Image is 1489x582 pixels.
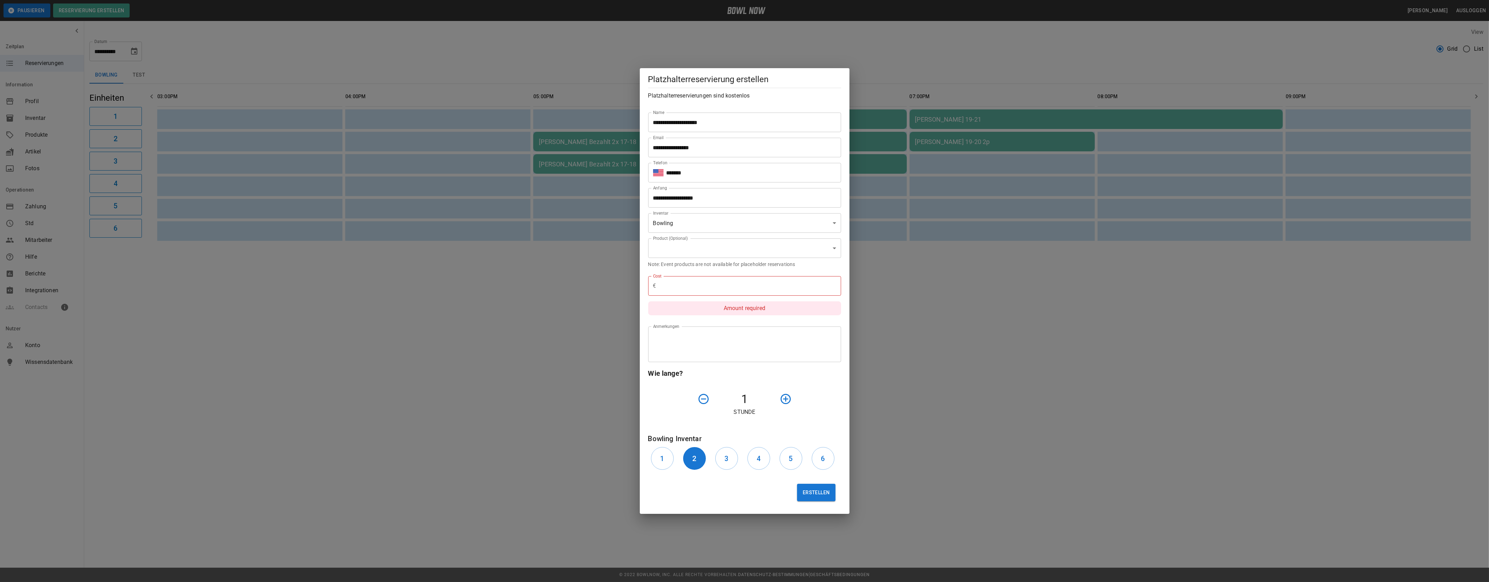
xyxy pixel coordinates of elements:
[821,453,825,464] h6: 6
[724,453,728,464] h6: 3
[648,408,841,416] p: Stunde
[653,185,667,191] label: Anfang
[648,74,841,85] h5: Platzhalterreservierung erstellen
[648,91,841,101] h6: Platzhalterreservierungen sind kostenlos
[648,368,841,379] h6: Wie lange?
[648,261,841,268] p: Note: Event products are not available for placeholder reservations
[747,447,770,470] button: 4
[812,447,834,470] button: 6
[797,484,836,501] button: Erstellen
[648,433,841,444] h6: Bowling Inventar
[757,453,760,464] h6: 4
[780,447,802,470] button: 5
[653,167,664,178] button: Select country
[692,453,696,464] h6: 2
[653,160,667,166] label: Telefon
[651,447,674,470] button: 1
[683,447,706,470] button: 2
[648,213,841,233] div: Bowling
[648,238,841,258] div: ​
[648,188,836,208] input: Choose date, selected date is Sep 11, 2025
[789,453,793,464] h6: 5
[715,447,738,470] button: 3
[648,301,841,315] p: Amount required
[713,392,777,407] h4: 1
[660,453,664,464] h6: 1
[653,282,656,290] p: €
